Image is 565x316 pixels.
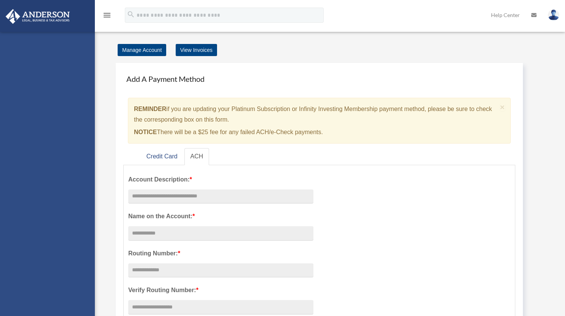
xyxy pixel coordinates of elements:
[102,11,112,20] i: menu
[127,10,135,19] i: search
[134,106,166,112] strong: REMINDER
[134,129,157,135] strong: NOTICE
[128,174,313,185] label: Account Description:
[184,148,209,165] a: ACH
[548,9,559,20] img: User Pic
[123,70,515,87] h4: Add A Payment Method
[3,9,72,24] img: Anderson Advisors Platinum Portal
[500,103,505,111] button: Close
[128,211,313,222] label: Name on the Account:
[102,13,112,20] a: menu
[176,44,217,56] a: View Invoices
[140,148,184,165] a: Credit Card
[134,127,497,138] p: There will be a $25 fee for any failed ACH/e-Check payments.
[118,44,166,56] a: Manage Account
[128,98,511,144] div: if you are updating your Platinum Subscription or Infinity Investing Membership payment method, p...
[128,248,313,259] label: Routing Number:
[500,103,505,111] span: ×
[128,285,313,296] label: Verify Routing Number:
